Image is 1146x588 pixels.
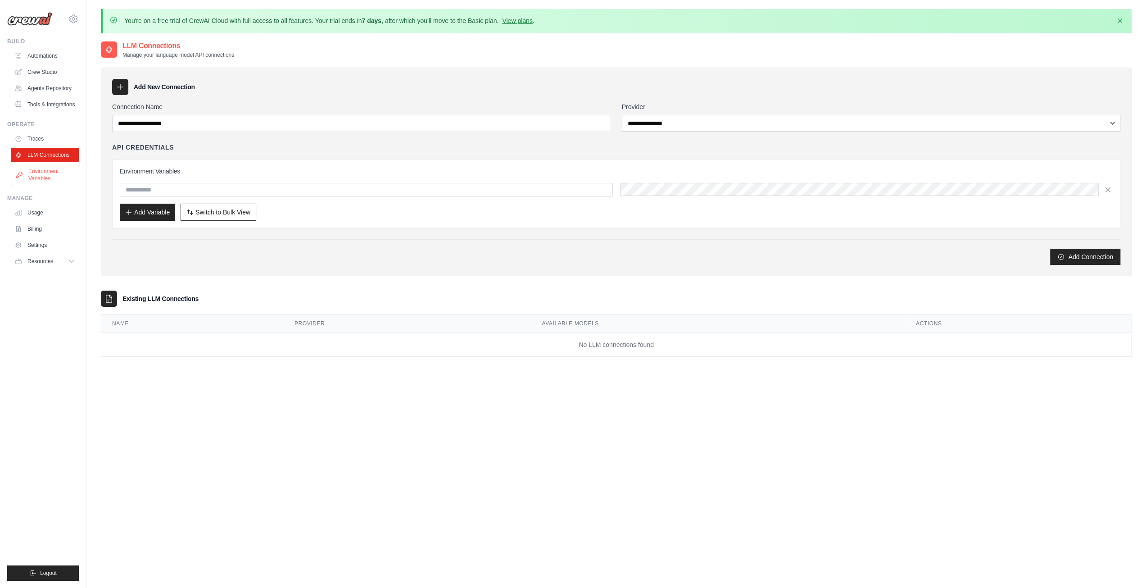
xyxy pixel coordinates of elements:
td: No LLM connections found [101,333,1131,357]
h4: API Credentials [112,143,174,152]
a: Usage [11,205,79,220]
th: Name [101,315,284,333]
label: Provider [622,102,1121,111]
button: Add Connection [1050,249,1120,265]
th: Provider [284,315,531,333]
h3: Existing LLM Connections [122,294,199,303]
a: View plans [502,17,532,24]
a: Environment Variables [12,164,80,186]
h3: Add New Connection [134,82,195,91]
a: LLM Connections [11,148,79,162]
p: You're on a free trial of CrewAI Cloud with full access to all features. Your trial ends in , aft... [124,16,534,25]
a: Tools & Integrations [11,97,79,112]
span: Switch to Bulk View [195,208,250,217]
th: Available Models [531,315,905,333]
th: Actions [905,315,1131,333]
button: Logout [7,565,79,581]
h3: Environment Variables [120,167,1113,176]
a: Settings [11,238,79,252]
div: Build [7,38,79,45]
span: Logout [40,570,57,577]
div: Operate [7,121,79,128]
button: Add Variable [120,204,175,221]
h2: LLM Connections [122,41,234,51]
label: Connection Name [112,102,611,111]
a: Billing [11,222,79,236]
strong: 7 days [362,17,381,24]
span: Resources [27,258,53,265]
button: Switch to Bulk View [181,204,256,221]
button: Resources [11,254,79,269]
a: Automations [11,49,79,63]
div: Manage [7,195,79,202]
a: Agents Repository [11,81,79,96]
a: Crew Studio [11,65,79,79]
a: Traces [11,132,79,146]
img: Logo [7,12,52,26]
p: Manage your language model API connections [122,51,234,59]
